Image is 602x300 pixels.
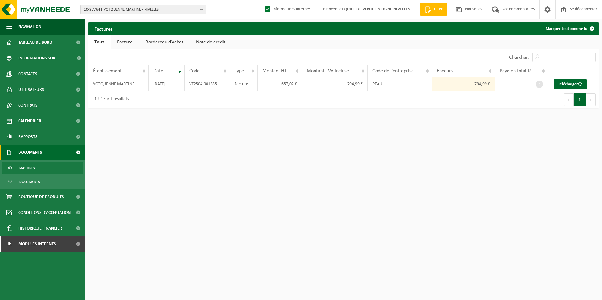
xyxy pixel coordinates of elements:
span: Code de l’entreprise [372,69,414,74]
span: Tableau de bord [18,35,52,50]
span: 10-977641 VOTQUENNE MARTINE - NIVELLES [84,5,198,14]
a: Tout [88,35,111,49]
button: Précédent [564,93,574,106]
a: Documents [2,175,83,187]
span: Date [153,69,163,74]
span: Montant TVA incluse [307,69,349,74]
font: Bienvenue [323,7,410,12]
h2: Factures [88,22,119,35]
font: Marquer tout comme lu [546,27,587,31]
span: Montant HT [262,69,287,74]
a: Télécharger [554,79,587,89]
td: 794,99 € [302,77,368,91]
span: Payé en totalité [500,69,532,74]
button: 10-977641 VOTQUENNE MARTINE - NIVELLES [80,5,206,14]
span: Code [189,69,200,74]
label: Informations internes [264,5,310,14]
span: Type [235,69,244,74]
span: Informations sur l’entreprise [18,50,73,66]
button: 1 [574,93,586,106]
td: Facture [230,77,258,91]
td: 794,99 € [432,77,495,91]
a: Citer [420,3,447,16]
span: Modules internes [18,236,56,252]
button: Prochain [586,93,596,106]
span: Historique financier [18,220,62,236]
td: 657,02 € [258,77,302,91]
span: Factures [19,162,35,174]
td: [DATE] [149,77,185,91]
button: Marquer tout comme lu [541,22,598,35]
span: Contacts [18,66,37,82]
td: VF2504-001335 [185,77,230,91]
span: Encours [437,69,453,74]
td: VOTQUENNE MARTINE [88,77,149,91]
a: Facture [111,35,139,49]
font: Télécharger [558,82,578,86]
a: Bordereau d’achat [139,35,190,49]
label: Chercher: [509,55,529,60]
a: Note de crédit [190,35,232,49]
div: 1 à 1 sur 1 résultats [91,94,129,105]
td: PEAU [368,77,432,91]
span: Établissement [93,69,122,74]
span: Navigation [18,19,41,35]
span: Conditions d’acceptation [18,205,71,220]
strong: EQUIPE DE VENTE EN LIGNE NIVELLES [342,7,410,12]
span: Documents [19,176,40,188]
span: Boutique de produits [18,189,64,205]
span: Documents [18,145,42,160]
span: Rapports [18,129,37,145]
span: Contrats [18,97,37,113]
a: Factures [2,162,83,174]
span: Calendrier [18,113,41,129]
span: Citer [433,6,444,13]
span: Utilisateurs [18,82,44,97]
span: Je [6,236,12,252]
